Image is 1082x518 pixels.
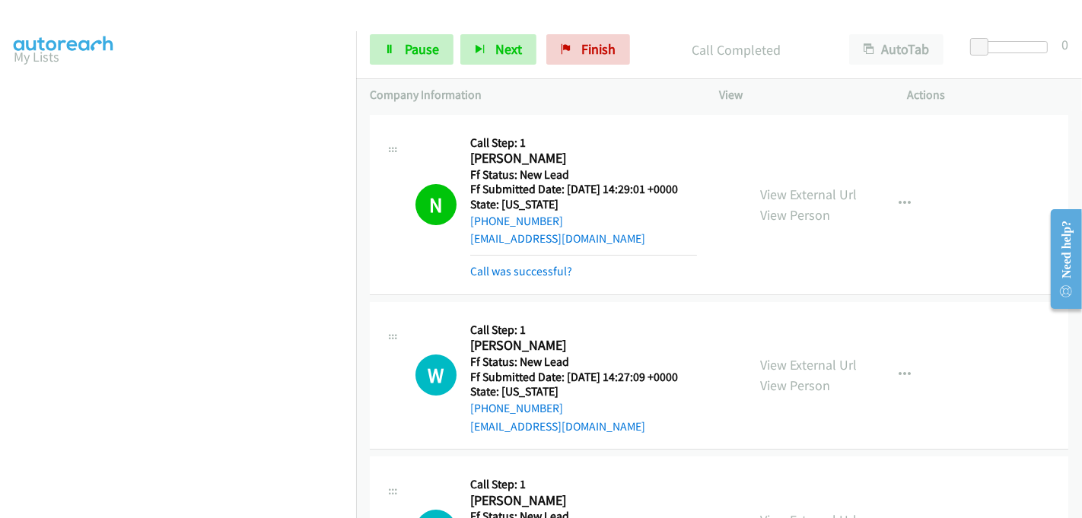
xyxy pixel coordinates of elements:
[470,337,697,354] h2: [PERSON_NAME]
[849,34,944,65] button: AutoTab
[470,354,697,370] h5: Ff Status: New Lead
[1061,34,1068,55] div: 0
[470,167,697,183] h5: Ff Status: New Lead
[760,186,857,203] a: View External Url
[405,40,439,58] span: Pause
[470,384,697,399] h5: State: [US_STATE]
[760,206,830,224] a: View Person
[470,370,697,385] h5: Ff Submitted Date: [DATE] 14:27:09 +0000
[370,34,453,65] a: Pause
[546,34,630,65] a: Finish
[470,231,645,246] a: [EMAIL_ADDRESS][DOMAIN_NAME]
[470,214,563,228] a: [PHONE_NUMBER]
[415,354,457,396] div: The call is yet to be attempted
[123,17,211,31] a: Switch to Preview
[415,354,457,396] h1: W
[719,86,880,104] p: View
[470,150,697,167] h2: [PERSON_NAME]
[470,492,697,510] h2: [PERSON_NAME]
[470,477,697,492] h5: Call Step: 1
[370,86,692,104] p: Company Information
[908,86,1069,104] p: Actions
[415,184,457,225] h1: N
[978,41,1048,53] div: Delay between calls (in seconds)
[760,377,830,394] a: View Person
[470,197,697,212] h5: State: [US_STATE]
[651,40,822,60] p: Call Completed
[581,40,616,58] span: Finish
[14,48,59,65] a: My Lists
[1039,199,1082,319] iframe: Resource Center
[470,264,572,278] a: Call was successful?
[470,323,697,338] h5: Call Step: 1
[460,34,536,65] button: Next
[470,401,563,415] a: [PHONE_NUMBER]
[470,135,697,151] h5: Call Step: 1
[470,419,645,434] a: [EMAIL_ADDRESS][DOMAIN_NAME]
[495,40,522,58] span: Next
[470,182,697,197] h5: Ff Submitted Date: [DATE] 14:29:01 +0000
[760,356,857,373] a: View External Url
